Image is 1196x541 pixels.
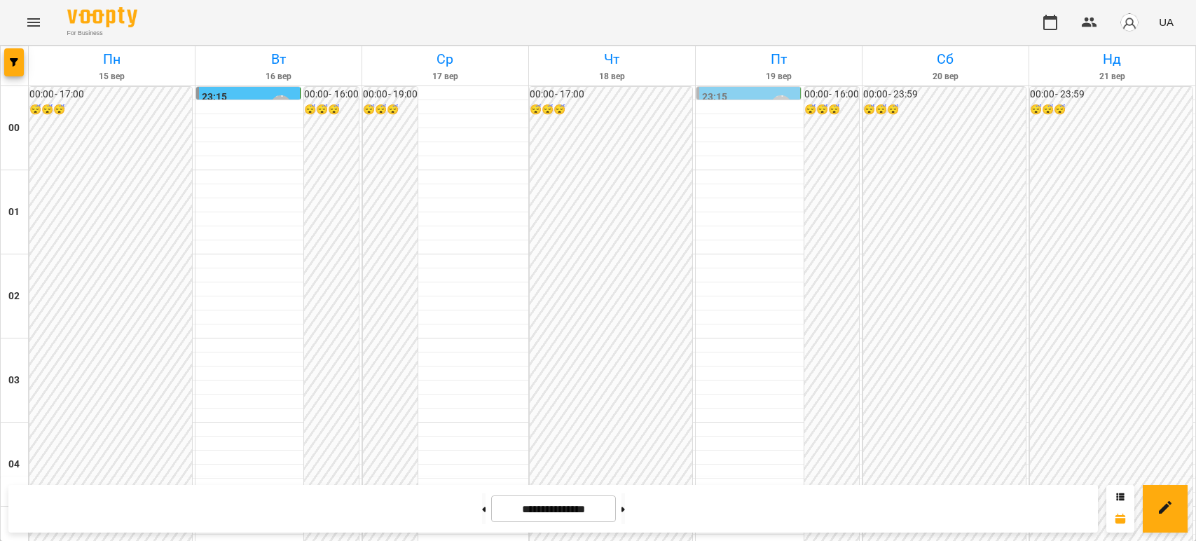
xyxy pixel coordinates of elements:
h6: 00:00 - 16:00 [804,87,859,102]
h6: 04 [8,457,20,472]
h6: 😴😴😴 [1030,102,1192,118]
h6: 00:00 - 23:59 [1030,87,1192,102]
h6: 00:00 - 19:00 [363,87,418,102]
h6: 20 вер [865,70,1026,83]
h6: 01 [8,205,20,220]
h6: 00:00 - 16:00 [304,87,359,102]
label: 23:15 [202,90,228,105]
h6: 😴😴😴 [804,102,859,118]
img: avatar_s.png [1120,13,1139,32]
h6: 00:00 - 17:00 [29,87,192,102]
h6: Ср [364,48,526,70]
h6: 19 вер [698,70,860,83]
h6: Пт [698,48,860,70]
button: Menu [17,6,50,39]
h6: 😴😴😴 [363,102,418,118]
h6: 😴😴😴 [29,102,192,118]
h6: Пн [31,48,193,70]
img: Voopty Logo [67,7,137,27]
h6: Нд [1031,48,1193,70]
h6: 16 вер [198,70,359,83]
h6: Сб [865,48,1026,70]
div: Лісняк Оксана [771,95,792,116]
h6: 17 вер [364,70,526,83]
h6: 15 вер [31,70,193,83]
h6: 😴😴😴 [530,102,692,118]
h6: 18 вер [531,70,693,83]
h6: 😴😴😴 [304,102,359,118]
span: For Business [67,29,137,38]
h6: 00 [8,121,20,136]
button: UA [1153,9,1179,35]
h6: Вт [198,48,359,70]
h6: Чт [531,48,693,70]
span: UA [1159,15,1174,29]
h6: 😴😴😴 [863,102,1026,118]
h6: 00:00 - 17:00 [530,87,692,102]
label: 23:15 [702,90,728,105]
h6: 00:00 - 23:59 [863,87,1026,102]
h6: 03 [8,373,20,388]
h6: 02 [8,289,20,304]
h6: 21 вер [1031,70,1193,83]
div: Лісняк Оксана [270,95,291,116]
